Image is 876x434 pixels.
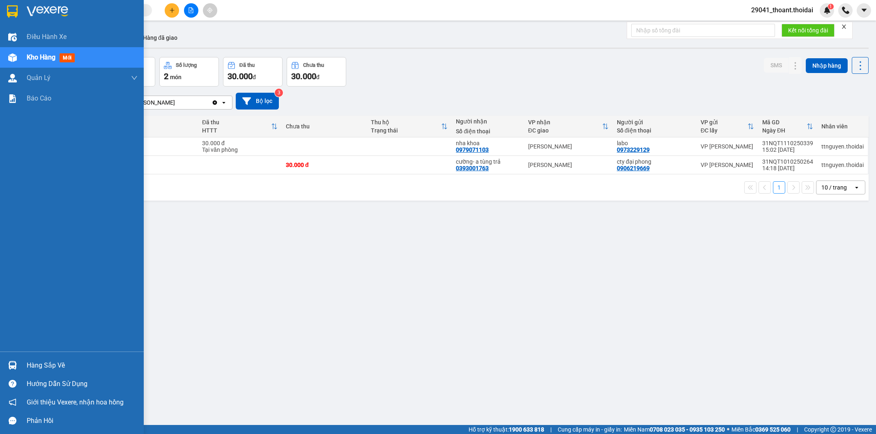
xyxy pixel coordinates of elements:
[275,89,283,97] sup: 3
[223,57,283,87] button: Đã thu30.000đ
[764,58,789,73] button: SMS
[806,58,848,73] button: Nhập hàng
[701,119,747,126] div: VP gửi
[821,162,864,168] div: ttnguyen.thoidai
[558,425,622,434] span: Cung cấp máy in - giấy in:
[170,74,182,80] span: món
[762,146,813,153] div: 15:02 [DATE]
[528,119,602,126] div: VP nhận
[456,165,489,171] div: 0393001763
[27,53,55,61] span: Kho hàng
[188,7,194,13] span: file-add
[829,4,832,9] span: 1
[456,158,520,165] div: cường- a tùng trả
[202,146,278,153] div: Tại văn phòng
[782,24,835,37] button: Kết nối tổng đài
[701,162,754,168] div: VP [PERSON_NAME]
[121,127,194,134] div: Ghi chú
[136,28,184,48] button: Hàng đã giao
[842,7,849,14] img: phone-icon
[9,380,16,388] span: question-circle
[202,119,271,126] div: Đã thu
[159,57,219,87] button: Số lượng2món
[228,71,253,81] span: 30.000
[528,162,609,168] div: [PERSON_NAME]
[860,7,868,14] span: caret-down
[788,26,828,35] span: Kết nối tổng đài
[165,3,179,18] button: plus
[7,5,18,18] img: logo-vxr
[367,116,452,137] th: Toggle SortBy
[762,165,813,171] div: 14:18 [DATE]
[755,426,791,433] strong: 0369 525 060
[207,7,213,13] span: aim
[823,7,831,14] img: icon-new-feature
[239,62,255,68] div: Đã thu
[857,3,871,18] button: caret-down
[773,181,785,194] button: 1
[528,143,609,150] div: [PERSON_NAME]
[727,428,729,431] span: ⚪️
[701,127,747,134] div: ĐC lấy
[286,162,363,168] div: 30.000 đ
[60,53,75,62] span: mới
[198,116,282,137] th: Toggle SortBy
[830,427,836,432] span: copyright
[8,94,17,103] img: solution-icon
[184,3,198,18] button: file-add
[291,71,316,81] span: 30.000
[27,415,138,427] div: Phản hồi
[121,162,194,168] div: lk đt
[617,140,692,146] div: labo
[617,146,650,153] div: 0973229129
[456,140,520,146] div: nha khoa
[697,116,758,137] th: Toggle SortBy
[371,127,441,134] div: Trạng thái
[176,98,177,107] input: Selected Lý Nhân.
[745,5,820,15] span: 29041_thoant.thoidai
[456,118,520,125] div: Người nhận
[303,62,324,68] div: Chưa thu
[624,425,725,434] span: Miền Nam
[524,116,613,137] th: Toggle SortBy
[617,158,692,165] div: cty đại phong
[202,140,278,146] div: 30.000 đ
[456,146,489,153] div: 0979071103
[286,123,363,130] div: Chưa thu
[731,425,791,434] span: Miền Bắc
[121,143,194,150] div: mẫu
[164,71,168,81] span: 2
[27,378,138,390] div: Hướng dẫn sử dụng
[550,425,552,434] span: |
[701,143,754,150] div: VP [PERSON_NAME]
[121,119,194,126] div: Tên món
[821,183,847,192] div: 10 / trang
[27,73,51,83] span: Quản Lý
[27,93,51,103] span: Báo cáo
[316,74,320,80] span: đ
[821,123,864,130] div: Nhân viên
[762,140,813,146] div: 31NQT1110250339
[202,127,271,134] div: HTTT
[27,397,124,407] span: Giới thiệu Vexere, nhận hoa hồng
[8,361,17,370] img: warehouse-icon
[236,93,279,110] button: Bộ lọc
[617,165,650,171] div: 0906219669
[631,24,775,37] input: Nhập số tổng đài
[287,57,346,87] button: Chưa thu30.000đ
[762,119,807,126] div: Mã GD
[762,127,807,134] div: Ngày ĐH
[8,33,17,41] img: warehouse-icon
[853,184,860,191] svg: open
[762,158,813,165] div: 31NQT1010250264
[131,75,138,81] span: down
[828,4,834,9] sup: 1
[169,7,175,13] span: plus
[841,24,847,30] span: close
[131,98,175,107] div: [PERSON_NAME]
[617,127,692,134] div: Số điện thoại
[371,119,441,126] div: Thu hộ
[650,426,725,433] strong: 0708 023 035 - 0935 103 250
[528,127,602,134] div: ĐC giao
[203,3,217,18] button: aim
